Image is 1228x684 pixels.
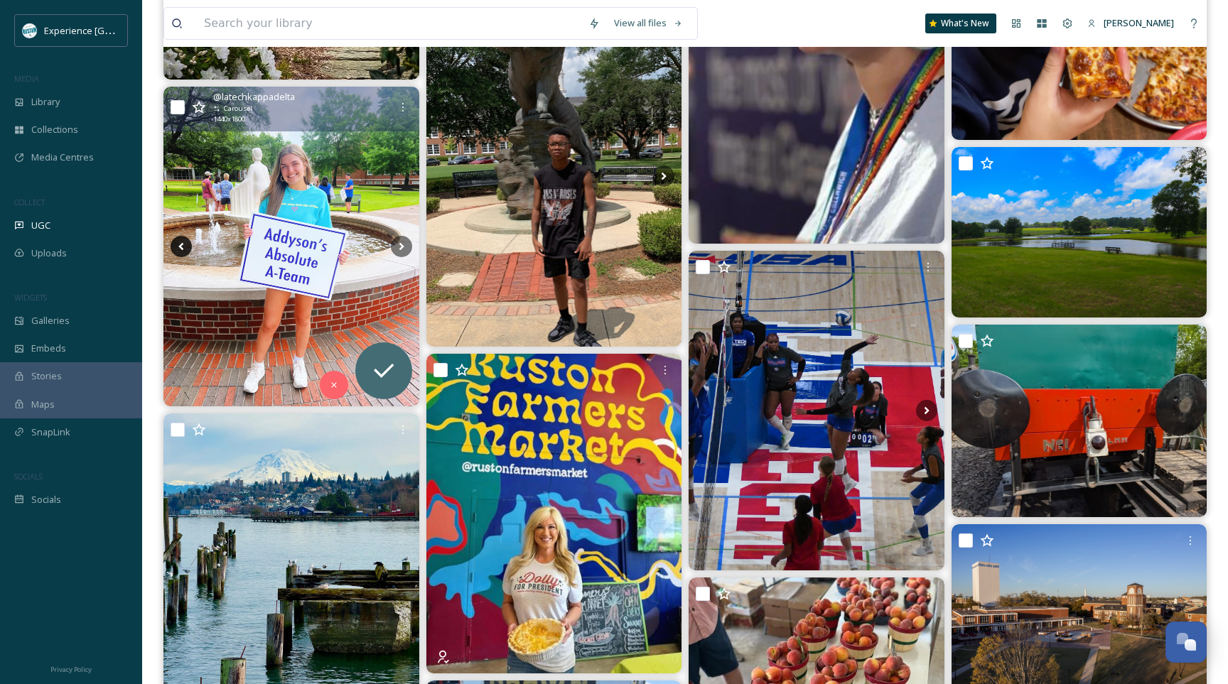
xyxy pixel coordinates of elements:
span: UGC [31,219,50,232]
span: Embeds [31,342,66,355]
span: Galleries [31,314,70,327]
span: 1440 x 1800 [213,114,245,124]
span: Uploads [31,246,67,260]
span: MEDIA [14,73,39,84]
span: Privacy Policy [50,665,92,674]
span: Media Centres [31,151,94,164]
span: SnapLink [31,425,70,439]
span: Socials [31,493,61,506]
img: We're so back 😎 #BarkLouder [689,251,944,570]
img: 𝐓𝐈𝐆𝐄𝐑𝐁𝟐𝟗𝐔𝐍𝐃🐅 . #gramblingstateuniversity [426,6,682,346]
a: What's New [925,13,996,33]
img: 502977815_18506448514017327_6381767444079253438_n.jpg [426,354,682,673]
span: Maps [31,398,55,411]
span: Library [31,95,60,109]
img: 24IZHUKKFBA4HCESFN4PRDEIEY.avif [23,23,37,38]
button: Open Chat [1165,621,1207,663]
span: @ latechkappadelta [213,90,295,104]
a: Privacy Policy [50,660,92,677]
span: Carousel [224,104,252,114]
img: Officially a week until our OSL’s get their first group of Freshman!🩵🐶❤️ Headed to orientation th... [163,87,419,406]
img: I took this picture a couple of weeks ago. Beautiful landscape at the Owl Center Family Lodge. #c... [952,147,1207,317]
a: View all files [607,9,690,37]
a: [PERSON_NAME] [1080,9,1181,37]
input: Search your library [197,8,581,39]
img: Well that looks amazing. #lmm #lawriesmechanicalmarvels #ruston #trains #dieselpower #locomotive ... [952,325,1207,517]
span: COLLECT [14,197,45,207]
span: WIDGETS [14,292,47,303]
span: Experience [GEOGRAPHIC_DATA] [44,23,185,37]
span: Stories [31,369,62,383]
span: Collections [31,123,78,136]
span: [PERSON_NAME] [1104,16,1174,29]
span: SOCIALS [14,471,43,482]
